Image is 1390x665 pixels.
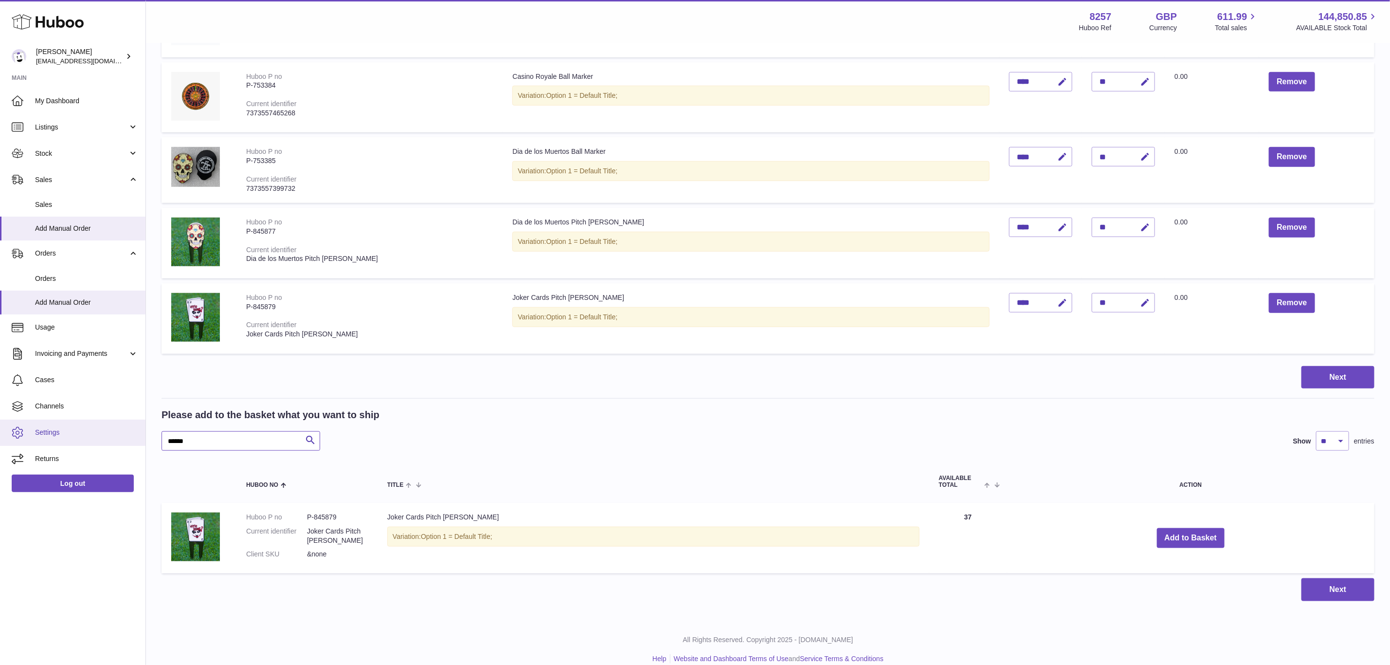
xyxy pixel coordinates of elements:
[421,533,492,540] span: Option 1 = Default Title;
[546,167,618,175] span: Option 1 = Default Title;
[246,218,282,226] div: Huboo P no
[546,313,618,321] span: Option 1 = Default Title;
[246,81,493,90] div: P-753384
[512,86,990,106] div: Variation:
[1318,10,1367,23] span: 144,850.85
[35,402,138,411] span: Channels
[171,293,220,342] img: Joker Cards Pitch Mark Repairer
[387,482,403,488] span: Title
[307,527,368,545] dd: Joker Cards Pitch [PERSON_NAME]
[246,246,297,254] div: Current identifier
[246,73,282,80] div: Huboo P no
[36,57,143,65] span: [EMAIL_ADDRESS][DOMAIN_NAME]
[546,238,618,245] span: Option 1 = Default Title;
[503,283,999,354] td: Joker Cards Pitch [PERSON_NAME]
[674,655,789,663] a: Website and Dashboard Terms of Use
[162,408,379,422] h2: Please add to the basket what you want to ship
[1269,147,1315,167] button: Remove
[246,294,282,301] div: Huboo P no
[1157,528,1225,548] button: Add to Basket
[35,96,138,106] span: My Dashboard
[246,156,493,166] div: P-753385
[1301,366,1374,389] button: Next
[512,161,990,181] div: Variation:
[1215,10,1258,33] a: 611.99 Total sales
[1269,218,1315,238] button: Remove
[35,149,128,158] span: Stock
[246,254,493,263] div: Dia de los Muertos Pitch [PERSON_NAME]
[546,92,618,99] span: Option 1 = Default Title;
[1007,465,1374,498] th: Action
[512,307,990,327] div: Variation:
[503,137,999,203] td: Dia de los Muertos Ball Marker
[35,375,138,385] span: Cases
[652,655,667,663] a: Help
[1296,10,1378,33] a: 144,850.85 AVAILABLE Stock Total
[171,218,220,266] img: Dia de los Muertos Pitch Mark Repairer
[1269,72,1315,92] button: Remove
[246,184,493,193] div: 7373557399732
[171,147,220,186] img: Dia de los Muertos Ball Marker
[1215,23,1258,33] span: Total sales
[246,109,493,118] div: 7373557465268
[1156,10,1177,23] strong: GBP
[1174,218,1188,226] span: 0.00
[246,321,297,329] div: Current identifier
[1174,148,1188,155] span: 0.00
[1354,437,1374,446] span: entries
[36,47,124,66] div: [PERSON_NAME]
[929,503,1007,574] td: 37
[246,550,307,559] dt: Client SKU
[246,100,297,108] div: Current identifier
[1217,10,1247,23] span: 611.99
[35,200,138,209] span: Sales
[503,62,999,133] td: Casino Royale Ball Marker
[246,482,278,488] span: Huboo no
[246,302,493,312] div: P-845879
[1174,73,1188,80] span: 0.00
[12,475,134,492] a: Log out
[512,232,990,252] div: Variation:
[1150,23,1177,33] div: Currency
[246,527,307,545] dt: Current identifier
[35,123,128,132] span: Listings
[800,655,884,663] a: Service Terms & Conditions
[35,224,138,233] span: Add Manual Order
[246,148,282,155] div: Huboo P no
[246,227,493,236] div: P-845877
[1269,293,1315,313] button: Remove
[35,298,138,307] span: Add Manual Order
[1293,437,1311,446] label: Show
[246,513,307,522] dt: Huboo P no
[35,454,138,463] span: Returns
[35,249,128,258] span: Orders
[246,330,493,339] div: Joker Cards Pitch [PERSON_NAME]
[503,208,999,278] td: Dia de los Muertos Pitch [PERSON_NAME]
[1090,10,1112,23] strong: 8257
[670,654,884,664] li: and
[939,475,982,488] span: AVAILABLE Total
[378,503,929,574] td: Joker Cards Pitch [PERSON_NAME]
[35,175,128,185] span: Sales
[1174,294,1188,301] span: 0.00
[1079,23,1112,33] div: Huboo Ref
[154,635,1382,645] p: All Rights Reserved. Copyright 2025 - [DOMAIN_NAME]
[387,527,920,547] div: Variation:
[12,49,26,64] img: internalAdmin-8257@internal.huboo.com
[307,513,368,522] dd: P-845879
[35,274,138,283] span: Orders
[171,513,220,561] img: Joker Cards Pitch Mark Repairer
[35,323,138,332] span: Usage
[35,349,128,358] span: Invoicing and Payments
[246,175,297,183] div: Current identifier
[307,550,368,559] dd: &none
[1301,578,1374,601] button: Next
[171,72,220,121] img: Casino Royale Ball Marker
[35,428,138,437] span: Settings
[1296,23,1378,33] span: AVAILABLE Stock Total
